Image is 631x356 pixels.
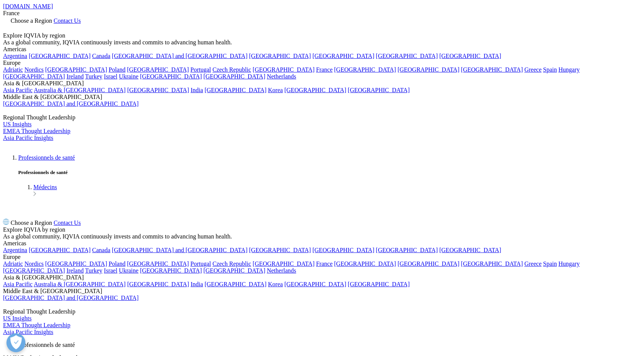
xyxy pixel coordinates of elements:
a: France [316,260,333,267]
a: Canada [92,53,110,59]
a: US Insights [3,315,31,321]
div: Europe [3,254,628,260]
a: [GEOGRAPHIC_DATA] and [GEOGRAPHIC_DATA] [3,100,138,107]
a: [GEOGRAPHIC_DATA] and [GEOGRAPHIC_DATA] [112,53,247,59]
span: Choose a Region [11,220,52,226]
a: Ukraine [119,73,138,80]
a: US Insights [3,121,31,127]
a: [GEOGRAPHIC_DATA] [284,281,346,287]
a: [GEOGRAPHIC_DATA] [29,53,91,59]
a: [GEOGRAPHIC_DATA] [140,73,202,80]
a: France [316,66,333,73]
div: As a global community, IQVIA continuously invests and commits to advancing human health. [3,39,628,46]
a: Asia Pacific [3,87,33,93]
a: [GEOGRAPHIC_DATA] [45,66,107,73]
a: [GEOGRAPHIC_DATA] [203,73,265,80]
h5: Professionnels de santé [18,169,628,176]
a: Korea [268,281,283,287]
div: Americas [3,240,628,247]
div: Asia & [GEOGRAPHIC_DATA] [3,274,628,281]
a: Turkey [85,73,102,80]
a: Adriatic [3,260,23,267]
a: [GEOGRAPHIC_DATA] [29,247,91,253]
a: [GEOGRAPHIC_DATA] [127,281,189,287]
a: Professionnels de santé [18,342,75,348]
a: [GEOGRAPHIC_DATA] [249,247,311,253]
div: Asia & [GEOGRAPHIC_DATA] [3,80,628,87]
a: Spain [543,66,557,73]
a: Portugal [190,66,211,73]
a: Greece [524,260,541,267]
div: Explore IQVIA by region [3,226,628,233]
div: As a global community, IQVIA continuously invests and commits to advancing human health. [3,233,628,240]
a: [GEOGRAPHIC_DATA] [376,247,438,253]
a: [GEOGRAPHIC_DATA] [312,247,374,253]
a: Netherlands [267,267,296,274]
a: Médecins [33,184,57,190]
a: Spain [543,260,557,267]
div: Regional Thought Leadership [3,308,628,315]
a: Hungary [559,260,580,267]
div: Middle East & [GEOGRAPHIC_DATA] [3,288,628,295]
div: Middle East & [GEOGRAPHIC_DATA] [3,94,628,100]
div: France [3,10,628,17]
a: [GEOGRAPHIC_DATA] [205,87,266,93]
a: Nordics [24,260,44,267]
a: Netherlands [267,73,296,80]
a: Canada [92,247,110,253]
a: [GEOGRAPHIC_DATA] [203,267,265,274]
a: [GEOGRAPHIC_DATA] [3,73,65,80]
a: [GEOGRAPHIC_DATA] [127,87,189,93]
div: Europe [3,60,628,66]
a: [GEOGRAPHIC_DATA] [461,260,523,267]
a: [GEOGRAPHIC_DATA] [45,260,107,267]
nav: Primary [3,154,628,198]
span: Asia Pacific Insights [3,329,53,335]
a: Ireland [66,267,83,274]
a: [GEOGRAPHIC_DATA] [376,53,438,59]
a: Korea [268,87,283,93]
a: Ukraine [119,267,138,274]
a: [GEOGRAPHIC_DATA] [398,66,459,73]
a: [GEOGRAPHIC_DATA] [439,53,501,59]
span: Choose a Region [11,17,52,24]
a: [GEOGRAPHIC_DATA] [140,267,202,274]
a: EMEA Thought Leadership [3,128,70,134]
a: Portugal [190,260,211,267]
a: India [190,281,203,287]
a: EMEA Thought Leadership [3,322,70,328]
a: Australia & [GEOGRAPHIC_DATA] [34,281,126,287]
a: [GEOGRAPHIC_DATA] and [GEOGRAPHIC_DATA] [3,295,138,301]
button: Ouvrir le centre de préférences [6,333,25,352]
a: [GEOGRAPHIC_DATA] [253,66,315,73]
a: Turkey [85,267,102,274]
div: Explore IQVIA by region [3,32,628,39]
div: Americas [3,46,628,53]
a: [DOMAIN_NAME] [3,3,53,9]
a: Ireland [66,73,83,80]
a: Greece [524,66,541,73]
a: Asia Pacific [3,281,33,287]
a: Israel [104,73,118,80]
a: Argentina [3,53,27,59]
a: [GEOGRAPHIC_DATA] [348,281,410,287]
a: Argentina [3,247,27,253]
a: [GEOGRAPHIC_DATA] [334,66,396,73]
a: Asia Pacific Insights [3,135,53,141]
a: Nordics [24,66,44,73]
a: Australia & [GEOGRAPHIC_DATA] [34,87,126,93]
a: Professionnels de santé [18,154,75,161]
a: [GEOGRAPHIC_DATA] [205,281,266,287]
a: Contact Us [54,17,81,24]
a: Contact Us [54,220,81,226]
a: [GEOGRAPHIC_DATA] [334,260,396,267]
a: [GEOGRAPHIC_DATA] [439,247,501,253]
a: Israel [104,267,118,274]
a: Poland [109,260,125,267]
